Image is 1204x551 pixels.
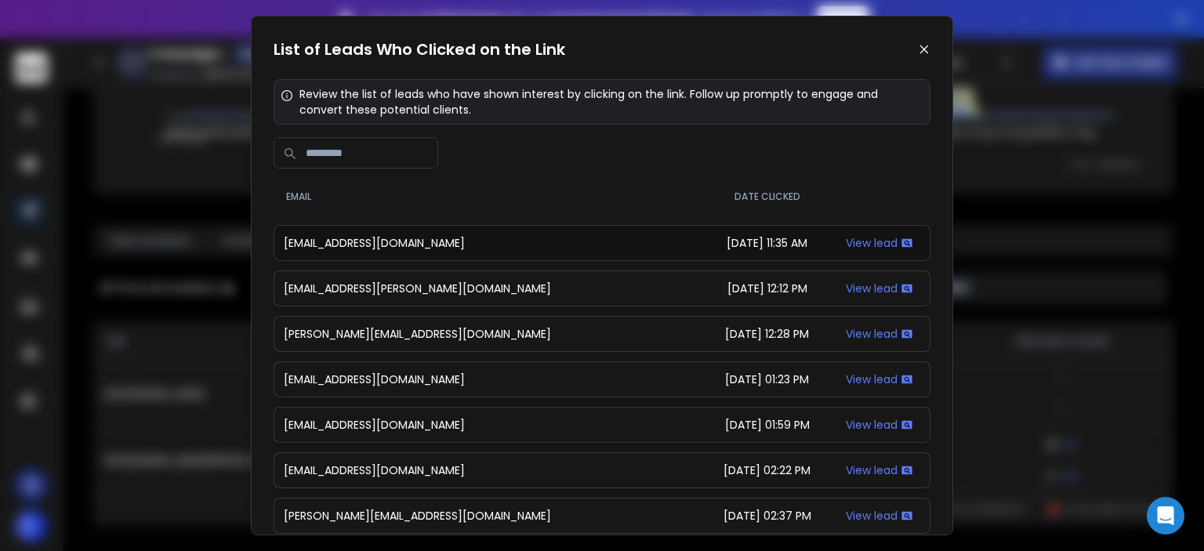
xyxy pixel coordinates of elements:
[713,508,820,524] div: [DATE] 02:37 PM
[274,178,704,216] th: Email
[274,38,565,60] h1: List of Leads Who Clicked on the Link
[713,462,820,478] div: [DATE] 02:22 PM
[840,235,920,251] div: View lead
[840,462,920,478] div: View lead
[274,225,704,261] td: [EMAIL_ADDRESS][DOMAIN_NAME]
[713,417,820,433] div: [DATE] 01:59 PM
[840,281,920,296] div: View lead
[713,235,820,251] div: [DATE] 11:35 AM
[274,407,704,443] td: [EMAIL_ADDRESS][DOMAIN_NAME]
[299,86,923,118] p: Review the list of leads who have shown interest by clicking on the link. Follow up promptly to e...
[274,452,704,488] td: [EMAIL_ADDRESS][DOMAIN_NAME]
[713,326,820,342] div: [DATE] 12:28 PM
[840,372,920,387] div: View lead
[274,498,704,534] td: [PERSON_NAME][EMAIL_ADDRESS][DOMAIN_NAME]
[1147,497,1184,535] div: Open Intercom Messenger
[274,316,704,352] td: [PERSON_NAME][EMAIL_ADDRESS][DOMAIN_NAME]
[704,178,829,216] th: Date Clicked
[274,361,704,397] td: [EMAIL_ADDRESS][DOMAIN_NAME]
[840,417,920,433] div: View lead
[840,326,920,342] div: View lead
[713,372,820,387] div: [DATE] 01:23 PM
[274,270,704,306] td: [EMAIL_ADDRESS][PERSON_NAME][DOMAIN_NAME]
[840,508,920,524] div: View lead
[713,281,820,296] div: [DATE] 12:12 PM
